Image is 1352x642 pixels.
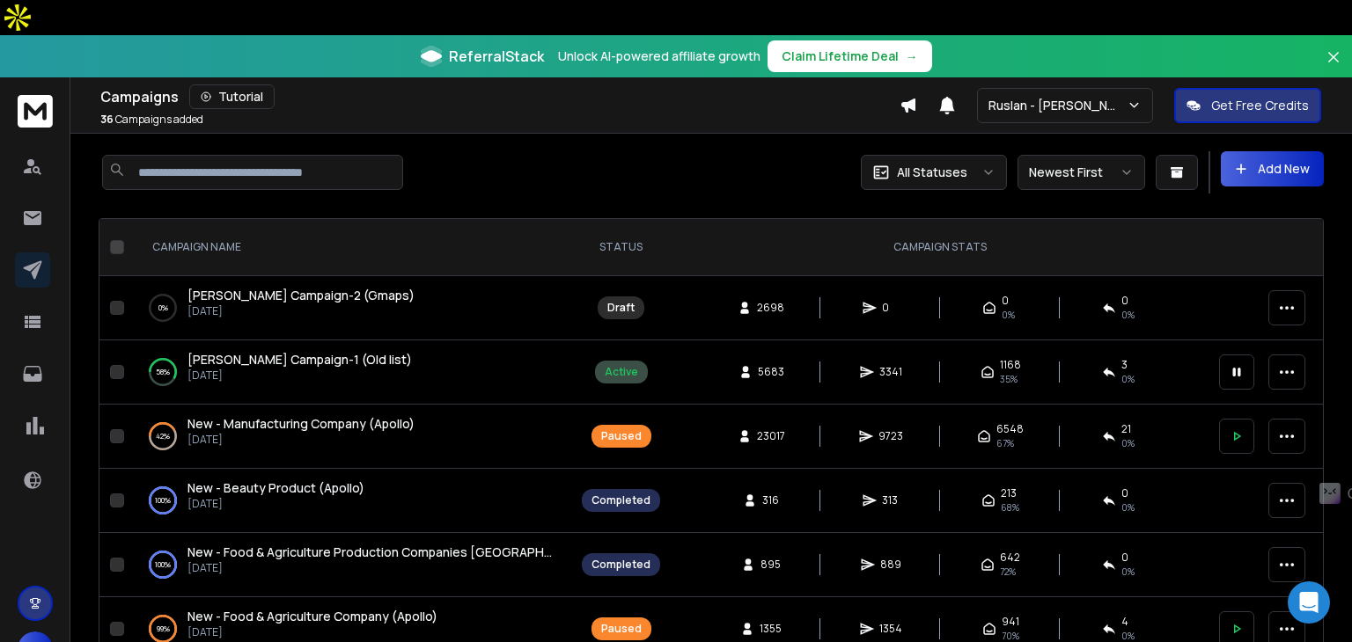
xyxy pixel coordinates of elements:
[757,429,785,443] span: 23017
[1121,436,1135,450] span: 0 %
[601,429,642,443] div: Paused
[1121,372,1135,386] span: 0 %
[1002,615,1019,629] span: 941
[760,622,782,636] span: 1355
[1001,486,1017,500] span: 213
[187,544,650,560] span: New - Food & Agriculture Production Companies [GEOGRAPHIC_DATA] (G Map)
[601,622,642,636] div: Paused
[558,47,760,65] p: Unlock AI-powered affiliate growth
[879,622,902,636] span: 1354
[1288,581,1330,624] div: Open Intercom Messenger
[156,427,170,445] p: 42 %
[762,493,780,507] span: 316
[187,561,554,575] p: [DATE]
[996,422,1024,436] span: 6548
[187,368,412,383] p: [DATE]
[1121,308,1135,322] span: 0%
[878,429,903,443] span: 9723
[768,40,932,72] button: Claim Lifetime Deal→
[1002,308,1015,322] span: 0%
[100,84,900,109] div: Campaigns
[100,113,203,127] p: Campaigns added
[1000,551,1020,565] span: 642
[187,433,415,447] p: [DATE]
[131,469,571,533] td: 100%New - Beauty Product (Apollo)[DATE]
[760,558,781,572] span: 895
[1121,551,1128,565] span: 0
[571,219,671,276] th: STATUS
[187,479,364,496] span: New - Beauty Product (Apollo)
[897,164,967,181] p: All Statuses
[906,47,918,65] span: →
[131,405,571,469] td: 42%New - Manufacturing Company (Apollo)[DATE]
[671,219,1209,276] th: CAMPAIGN STATS
[187,608,437,625] a: New - Food & Agriculture Company (Apollo)
[187,287,415,304] a: [PERSON_NAME] Campaign-2 (Gmaps)
[1211,97,1309,114] p: Get Free Credits
[882,301,900,315] span: 0
[131,276,571,340] td: 0%[PERSON_NAME] Campaign-2 (Gmaps)[DATE]
[1221,151,1324,186] button: Add New
[131,219,571,276] th: CAMPAIGN NAME
[131,340,571,405] td: 58%[PERSON_NAME] Campaign-1 (Old list)[DATE]
[187,608,437,624] span: New - Food & Agriculture Company (Apollo)
[155,556,171,573] p: 100 %
[1121,294,1128,308] span: 0
[607,301,635,315] div: Draft
[187,497,364,511] p: [DATE]
[879,365,902,379] span: 3341
[187,304,415,318] p: [DATE]
[187,625,437,639] p: [DATE]
[988,97,1127,114] p: Ruslan - [PERSON_NAME]
[1121,486,1128,500] span: 0
[1000,372,1018,386] span: 35 %
[156,363,170,381] p: 58 %
[591,558,650,572] div: Completed
[591,493,650,507] div: Completed
[131,533,571,597] td: 100%New - Food & Agriculture Production Companies [GEOGRAPHIC_DATA] (G Map)[DATE]
[1018,155,1145,190] button: Newest First
[187,479,364,497] a: New - Beauty Product (Apollo)
[1000,358,1021,372] span: 1168
[155,492,171,509] p: 100 %
[157,620,170,638] p: 99 %
[187,544,554,561] a: New - Food & Agriculture Production Companies [GEOGRAPHIC_DATA] (G Map)
[880,558,901,572] span: 889
[757,301,784,315] span: 2698
[187,351,412,368] span: [PERSON_NAME] Campaign-1 (Old list)
[1121,565,1135,579] span: 0 %
[100,112,114,127] span: 36
[1001,500,1019,514] span: 68 %
[1002,294,1009,308] span: 0
[158,299,168,317] p: 0 %
[1121,500,1135,514] span: 0 %
[996,436,1014,450] span: 67 %
[758,365,784,379] span: 5683
[187,415,415,433] a: New - Manufacturing Company (Apollo)
[1174,88,1321,123] button: Get Free Credits
[1121,422,1131,436] span: 21
[1121,615,1128,629] span: 4
[605,365,638,379] div: Active
[1000,565,1016,579] span: 72 %
[1121,358,1128,372] span: 3
[189,84,275,109] button: Tutorial
[882,493,900,507] span: 313
[449,46,544,67] span: ReferralStack
[187,351,412,368] a: [PERSON_NAME] Campaign-1 (Old list)
[1322,46,1345,88] button: Close banner
[187,415,415,432] span: New - Manufacturing Company (Apollo)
